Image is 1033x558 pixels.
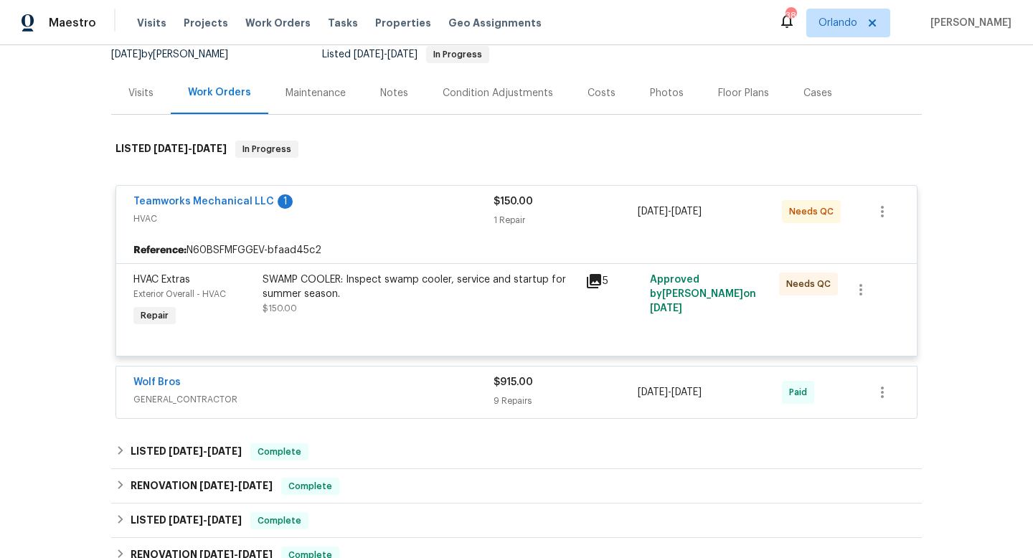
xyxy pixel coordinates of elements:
div: LISTED [DATE]-[DATE]In Progress [111,126,922,172]
div: 1 [278,194,293,209]
span: - [169,515,242,525]
h6: LISTED [131,443,242,460]
span: Exterior Overall - HVAC [133,290,226,298]
div: Condition Adjustments [443,86,553,100]
span: Approved by [PERSON_NAME] on [650,275,756,313]
span: Visits [137,16,166,30]
span: - [199,481,273,491]
div: Photos [650,86,684,100]
span: HVAC [133,212,494,226]
span: Complete [252,514,307,528]
div: Work Orders [188,85,251,100]
div: 38 [786,9,796,23]
div: N60BSFMFGGEV-bfaad45c2 [116,237,917,263]
div: 1 Repair [494,213,638,227]
span: - [154,143,227,153]
h6: RENOVATION [131,478,273,495]
span: [PERSON_NAME] [925,16,1011,30]
span: [DATE] [638,207,668,217]
span: Repair [135,308,174,323]
span: [DATE] [207,446,242,456]
div: Costs [588,86,615,100]
span: Paid [789,385,813,399]
span: Properties [375,16,431,30]
span: $150.00 [263,304,297,313]
span: $150.00 [494,197,533,207]
span: [DATE] [199,481,234,491]
span: [DATE] [154,143,188,153]
span: [DATE] [207,515,242,525]
div: RENOVATION [DATE]-[DATE]Complete [111,469,922,503]
span: [DATE] [387,49,418,60]
span: Listed [322,49,489,60]
span: $915.00 [494,377,533,387]
span: Tasks [328,18,358,28]
span: [DATE] [671,207,702,217]
span: Maestro [49,16,96,30]
div: Maintenance [286,86,346,100]
span: - [638,204,702,219]
b: Reference: [133,243,187,257]
span: Orlando [819,16,857,30]
span: [DATE] [111,49,141,60]
span: - [354,49,418,60]
div: Cases [803,86,832,100]
h6: LISTED [115,141,227,158]
span: [DATE] [169,515,203,525]
span: In Progress [428,50,488,59]
span: [DATE] [354,49,384,60]
div: 5 [585,273,641,290]
span: HVAC Extras [133,275,190,285]
span: [DATE] [169,446,203,456]
span: - [169,446,242,456]
span: Geo Assignments [448,16,542,30]
span: Work Orders [245,16,311,30]
span: Needs QC [789,204,839,219]
span: Projects [184,16,228,30]
div: LISTED [DATE]-[DATE]Complete [111,503,922,538]
div: 9 Repairs [494,394,638,408]
span: - [638,385,702,399]
div: SWAMP COOLER: Inspect swamp cooler, service and startup for summer season. [263,273,577,301]
span: [DATE] [671,387,702,397]
h6: LISTED [131,512,242,529]
span: [DATE] [638,387,668,397]
span: In Progress [237,142,297,156]
span: [DATE] [650,303,682,313]
div: Floor Plans [718,86,769,100]
span: [DATE] [192,143,227,153]
span: Needs QC [786,277,836,291]
div: Notes [380,86,408,100]
span: Complete [252,445,307,459]
div: Visits [128,86,154,100]
div: by [PERSON_NAME] [111,46,245,63]
span: GENERAL_CONTRACTOR [133,392,494,407]
div: LISTED [DATE]-[DATE]Complete [111,435,922,469]
span: [DATE] [238,481,273,491]
a: Teamworks Mechanical LLC [133,197,274,207]
span: Complete [283,479,338,493]
a: Wolf Bros [133,377,181,387]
